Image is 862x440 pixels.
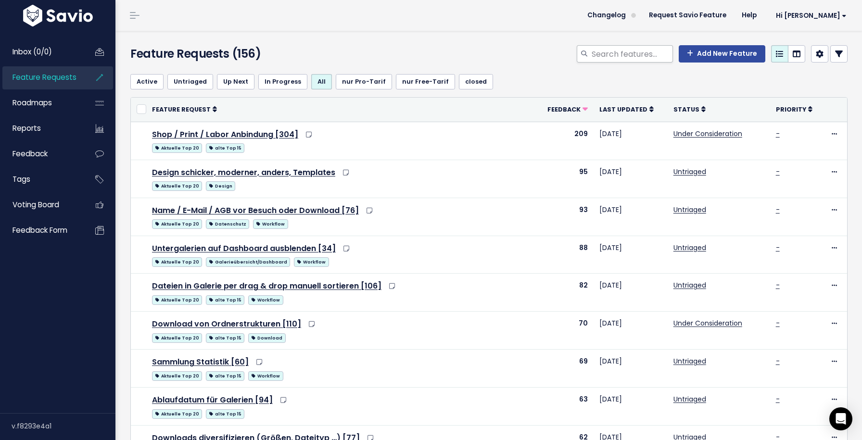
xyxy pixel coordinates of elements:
span: Workflow [294,257,329,267]
td: 88 [535,236,594,274]
td: 63 [535,388,594,426]
span: Aktuelle Top 20 [152,181,202,191]
a: Feedback form [2,219,80,241]
a: Workflow [253,217,288,229]
td: [DATE] [594,236,668,274]
a: Add New Feature [679,45,765,63]
span: alte Top 15 [206,295,244,305]
a: closed [459,74,493,89]
td: [DATE] [594,312,668,350]
a: Feature Request [152,104,217,114]
a: Sammlung Statistik [60] [152,356,249,367]
span: Voting Board [13,200,59,210]
a: Untriaged [673,205,706,214]
span: Priority [776,105,806,113]
td: 93 [535,198,594,236]
a: All [311,74,332,89]
a: Design [206,179,235,191]
span: Feedback form [13,225,67,235]
span: Changelog [587,12,626,19]
a: Untriaged [673,356,706,366]
a: Dateien in Galerie per drag & drop manuell sortieren [106] [152,280,381,291]
img: logo-white.9d6f32f41409.svg [21,5,95,26]
a: Last Updated [599,104,654,114]
span: Feedback [13,149,48,159]
span: alte Top 15 [206,333,244,343]
a: Aktuelle Top 20 [152,217,202,229]
span: Download [248,333,285,343]
span: Roadmaps [13,98,52,108]
div: Open Intercom Messenger [829,407,852,430]
a: Untriaged [673,167,706,176]
span: Hi [PERSON_NAME] [776,12,847,19]
a: Help [734,8,764,23]
span: Reports [13,123,41,133]
a: alte Top 15 [206,407,244,419]
a: alte Top 15 [206,331,244,343]
td: [DATE] [594,388,668,426]
span: alte Top 15 [206,409,244,419]
a: Untriaged [673,280,706,290]
span: Feature Requests [13,72,76,82]
a: Datenschutz [206,217,249,229]
a: Aktuelle Top 20 [152,331,202,343]
a: Aktuelle Top 20 [152,293,202,305]
span: Aktuelle Top 20 [152,143,202,153]
a: Aktuelle Top 20 [152,141,202,153]
div: v.f8293e4a1 [12,414,115,439]
td: [DATE] [594,122,668,160]
a: alte Top 15 [206,141,244,153]
a: Feature Requests [2,66,80,88]
td: 82 [535,274,594,312]
span: Workflow [253,219,288,229]
td: 69 [535,350,594,388]
a: Request Savio Feature [641,8,734,23]
a: - [776,243,780,252]
a: Download von Ordnerstrukturen [110] [152,318,301,329]
span: Inbox (0/0) [13,47,52,57]
a: Under Consideration [673,318,742,328]
span: Datenschutz [206,219,249,229]
td: 95 [535,160,594,198]
span: Aktuelle Top 20 [152,257,202,267]
a: nur Pro-Tarif [336,74,392,89]
a: Reports [2,117,80,139]
ul: Filter feature requests [130,74,848,89]
a: Download [248,331,285,343]
span: Aktuelle Top 20 [152,371,202,381]
a: Feedback [547,104,588,114]
a: Design schicker, moderner, anders, Templates [152,167,335,178]
a: Workflow [294,255,329,267]
span: Galerieübersicht/Dashboard [206,257,290,267]
td: [DATE] [594,274,668,312]
a: Voting Board [2,194,80,216]
td: 70 [535,312,594,350]
a: Untergalerien auf Dashboard ausblenden [34] [152,243,336,254]
a: Name / E-Mail / AGB vor Besuch oder Download [76] [152,205,359,216]
a: Aktuelle Top 20 [152,179,202,191]
span: Workflow [248,371,283,381]
span: Design [206,181,235,191]
a: Aktuelle Top 20 [152,407,202,419]
a: Untriaged [167,74,213,89]
a: Status [673,104,706,114]
td: [DATE] [594,160,668,198]
a: Galerieübersicht/Dashboard [206,255,290,267]
span: Feature Request [152,105,211,113]
a: Feedback [2,143,80,165]
a: - [776,318,780,328]
a: Active [130,74,164,89]
a: Hi [PERSON_NAME] [764,8,854,23]
a: alte Top 15 [206,293,244,305]
a: nur Free-Tarif [396,74,455,89]
span: Status [673,105,699,113]
a: - [776,394,780,404]
span: alte Top 15 [206,143,244,153]
a: Under Consideration [673,129,742,138]
a: Aktuelle Top 20 [152,255,202,267]
span: Aktuelle Top 20 [152,295,202,305]
a: - [776,167,780,176]
span: alte Top 15 [206,371,244,381]
a: Priority [776,104,812,114]
a: - [776,280,780,290]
